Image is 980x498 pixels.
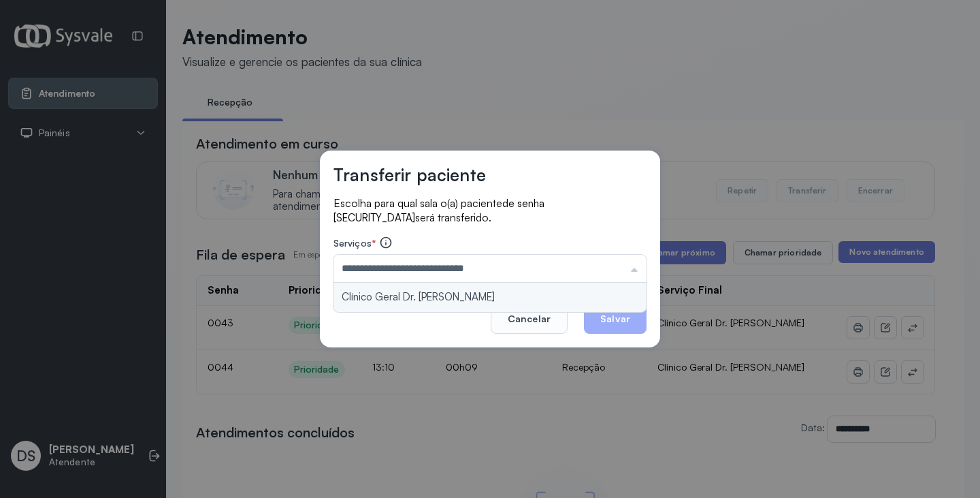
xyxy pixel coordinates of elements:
li: Clínico Geral Dr. [PERSON_NAME] [333,283,647,312]
span: de senha [SECURITY_DATA] [333,197,544,224]
button: Cancelar [491,304,568,334]
h3: Transferir paciente [333,164,486,185]
span: Serviços [333,237,372,249]
p: Escolha para qual sala o(a) paciente será transferido. [333,196,647,225]
button: Salvar [584,304,647,334]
